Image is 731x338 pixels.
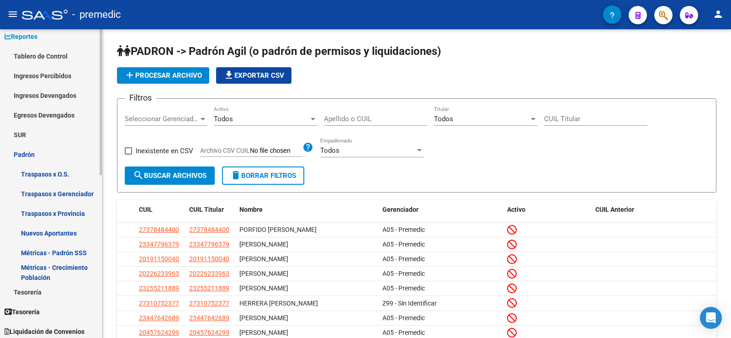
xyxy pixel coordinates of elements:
span: Buscar Archivos [133,172,207,180]
span: HERRERA [PERSON_NAME] [239,300,318,307]
span: [PERSON_NAME] [239,255,288,263]
span: 23255211889 [139,284,179,292]
span: Tesorería [5,307,40,317]
mat-icon: person [713,9,724,20]
span: A05 - Premedic [382,226,425,233]
div: Open Intercom Messenger [700,307,722,329]
mat-icon: file_download [223,70,234,80]
span: CUIL Anterior [595,206,634,213]
span: [PERSON_NAME] [239,270,288,277]
span: [PERSON_NAME] [239,329,288,336]
span: A05 - Premedic [382,270,425,277]
span: 23255211889 [189,284,229,292]
span: Borrar Filtros [230,172,296,180]
span: 27310752377 [189,300,229,307]
span: Reportes [5,32,37,42]
span: 27378484400 [189,226,229,233]
span: Exportar CSV [223,71,284,80]
datatable-header-cell: Activo [503,200,592,220]
button: Exportar CSV [216,67,291,84]
span: Seleccionar Gerenciador [125,115,199,123]
span: CUIL Titular [189,206,224,213]
span: 20457624299 [189,329,229,336]
span: Inexistente en CSV [136,145,193,156]
mat-icon: menu [7,9,18,20]
span: Todos [434,115,453,123]
span: A05 - Premedic [382,255,425,263]
mat-icon: delete [230,170,241,181]
mat-icon: search [133,170,144,181]
span: PORFIDO [PERSON_NAME] [239,226,317,233]
span: 20191150040 [189,255,229,263]
span: 20191150040 [139,255,179,263]
datatable-header-cell: CUIL Anterior [592,200,716,220]
span: A05 - Premedic [382,314,425,322]
datatable-header-cell: Nombre [236,200,379,220]
span: [PERSON_NAME] [239,284,288,292]
mat-icon: add [124,70,135,80]
span: 20226233963 [139,270,179,277]
span: A05 - Premedic [382,329,425,336]
span: A05 - Premedic [382,241,425,248]
span: Gerenciador [382,206,418,213]
span: PADRON -> Padrón Agil (o padrón de permisos y liquidaciones) [117,45,441,58]
button: Buscar Archivos [125,166,215,185]
span: CUIL [139,206,153,213]
span: Procesar archivo [124,71,202,80]
span: 23447642689 [189,314,229,322]
span: A05 - Premedic [382,284,425,292]
span: Nombre [239,206,263,213]
span: - premedic [72,5,121,25]
span: [PERSON_NAME] [239,241,288,248]
span: 23347796379 [189,241,229,248]
span: Archivo CSV CUIL [200,147,250,154]
datatable-header-cell: Gerenciador [379,200,503,220]
mat-icon: help [302,142,313,153]
span: 27310752377 [139,300,179,307]
h3: Filtros [125,91,156,104]
input: Archivo CSV CUIL [250,147,302,155]
span: Todos [320,146,339,155]
span: 23447642689 [139,314,179,322]
span: [PERSON_NAME] [239,314,288,322]
span: 20457624299 [139,329,179,336]
button: Borrar Filtros [222,166,304,185]
span: Liquidación de Convenios [5,327,85,337]
datatable-header-cell: CUIL [135,200,185,220]
span: Z99 - Sin Identificar [382,300,437,307]
span: 23347796379 [139,241,179,248]
span: 27378484400 [139,226,179,233]
span: Todos [214,115,233,123]
span: Activo [507,206,525,213]
button: Procesar archivo [117,67,209,84]
datatable-header-cell: CUIL Titular [185,200,236,220]
span: 20226233963 [189,270,229,277]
